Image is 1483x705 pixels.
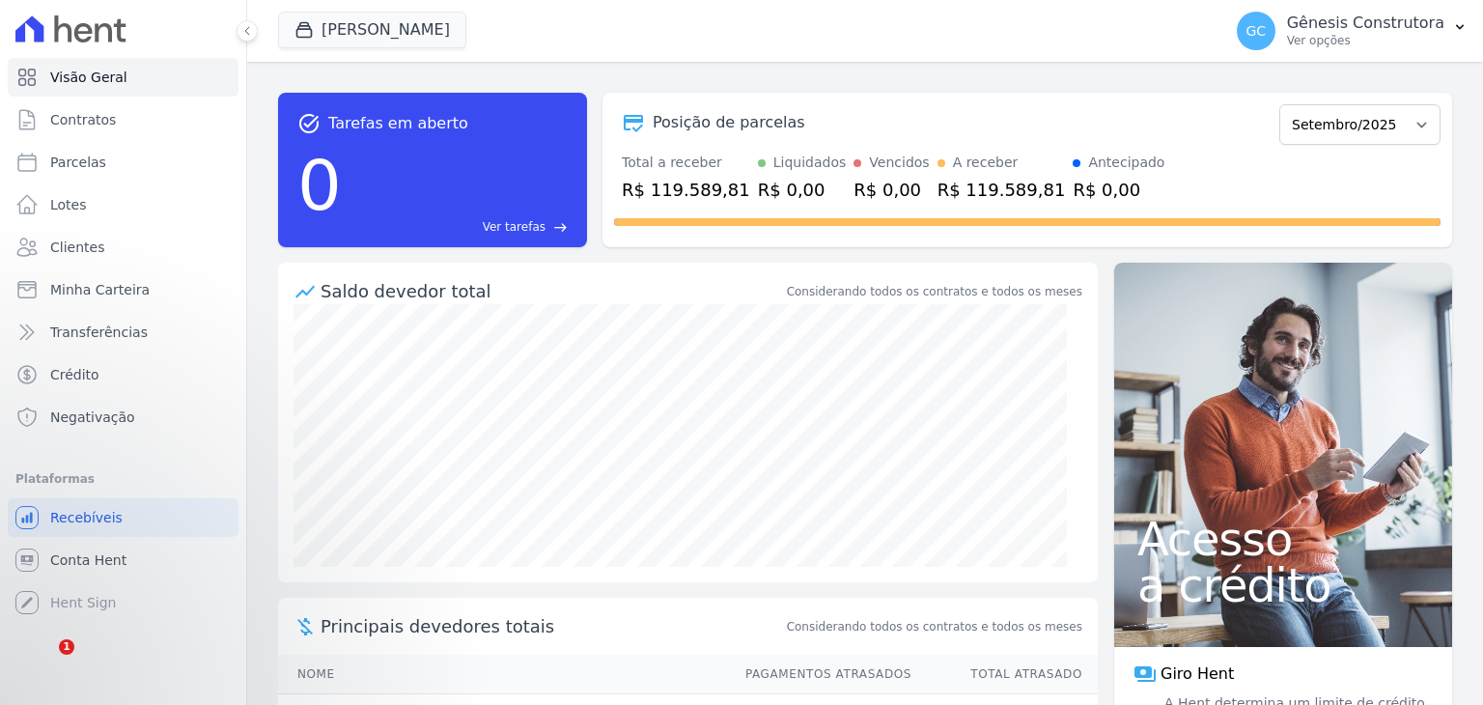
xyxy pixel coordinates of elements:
a: Contratos [8,100,238,139]
div: Considerando todos os contratos e todos os meses [787,283,1082,300]
a: Transferências [8,313,238,352]
span: Tarefas em aberto [328,112,468,135]
span: a crédito [1137,562,1429,608]
button: GC Gênesis Construtora Ver opções [1221,4,1483,58]
div: Posição de parcelas [653,111,805,134]
div: 0 [297,135,342,236]
p: Gênesis Construtora [1287,14,1444,33]
span: Recebíveis [50,508,123,527]
span: east [553,220,568,235]
div: R$ 119.589,81 [622,177,750,203]
a: Conta Hent [8,541,238,579]
span: GC [1245,24,1266,38]
span: Considerando todos os contratos e todos os meses [787,618,1082,635]
a: Recebíveis [8,498,238,537]
span: Minha Carteira [50,280,150,299]
span: Crédito [50,365,99,384]
a: Negativação [8,398,238,437]
div: Total a receber [622,153,750,173]
iframe: Intercom live chat [19,639,66,686]
span: Contratos [50,110,116,129]
span: Transferências [50,323,148,342]
a: Visão Geral [8,58,238,97]
span: Visão Geral [50,68,127,87]
div: Antecipado [1088,153,1164,173]
span: Acesso [1137,516,1429,562]
iframe: Intercom notifications mensagem [14,518,401,653]
th: Nome [278,655,727,694]
div: R$ 119.589,81 [937,177,1066,203]
div: R$ 0,00 [853,177,929,203]
div: Vencidos [869,153,929,173]
a: Ver tarefas east [350,218,568,236]
span: Giro Hent [1161,663,1234,686]
div: R$ 0,00 [758,177,847,203]
button: [PERSON_NAME] [278,12,466,48]
a: Minha Carteira [8,270,238,309]
span: Negativação [50,408,135,427]
a: Crédito [8,355,238,394]
span: Parcelas [50,153,106,172]
a: Parcelas [8,143,238,182]
div: Saldo devedor total [321,278,783,304]
p: Ver opções [1287,33,1444,48]
span: Principais devedores totais [321,613,783,639]
div: R$ 0,00 [1073,177,1164,203]
div: Liquidados [773,153,847,173]
th: Pagamentos Atrasados [727,655,912,694]
span: task_alt [297,112,321,135]
span: Ver tarefas [483,218,546,236]
a: Clientes [8,228,238,267]
div: A receber [953,153,1019,173]
span: 1 [59,639,74,655]
div: Plataformas [15,467,231,491]
a: Lotes [8,185,238,224]
span: Lotes [50,195,87,214]
span: Clientes [50,238,104,257]
th: Total Atrasado [912,655,1098,694]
